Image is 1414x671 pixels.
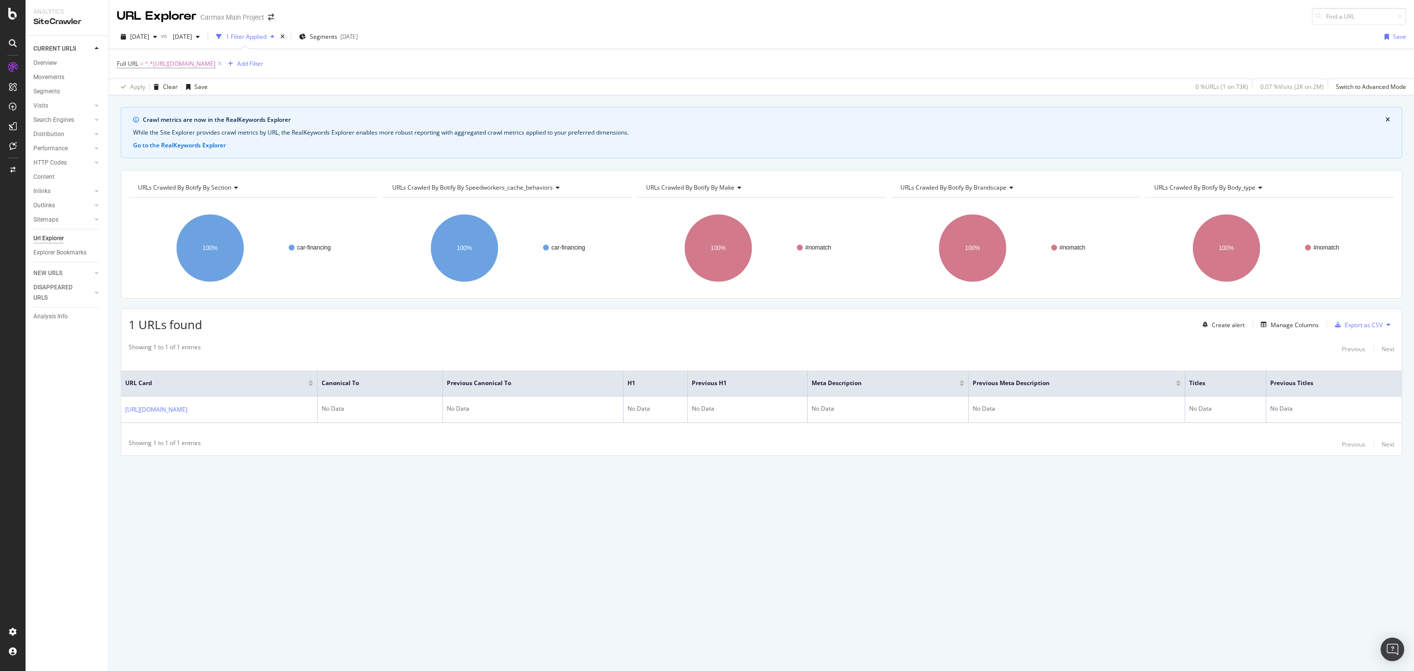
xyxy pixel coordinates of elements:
text: #nomatch [805,244,831,251]
div: HTTP Codes [33,158,67,168]
span: 2025 Oct. 12th [130,32,149,41]
button: [DATE] [169,29,204,45]
div: times [278,32,287,42]
button: Switch to Advanced Mode [1332,79,1406,95]
span: ^.*[URL][DOMAIN_NAME] [145,57,216,71]
svg: A chart. [129,205,378,291]
button: Previous [1342,439,1365,450]
span: vs [161,31,169,40]
button: Next [1382,439,1394,450]
div: 0 % URLs ( 1 on 73K ) [1196,83,1248,91]
span: URLs Crawled By Botify By make [646,183,734,192]
a: DISAPPEARED URLS [33,282,92,303]
span: Previous Meta Description [973,379,1161,388]
div: Inlinks [33,186,51,196]
div: No Data [322,404,438,413]
h4: URLs Crawled By Botify By body_type [1152,180,1386,196]
div: Search Engines [33,115,74,125]
svg: A chart. [1145,205,1394,291]
div: Next [1382,440,1394,448]
span: Meta Description [812,379,945,388]
a: Explorer Bookmarks [33,248,102,258]
div: URL Explorer [117,8,196,25]
div: Outlinks [33,200,55,211]
a: Movements [33,72,102,83]
h4: URLs Crawled By Botify By speedworkers_cache_behaviors [390,180,624,196]
button: Save [182,79,208,95]
span: URLs Crawled By Botify By brandscape [900,183,1006,192]
div: 0.07 % Visits ( 2K on 2M ) [1260,83,1324,91]
div: No Data [1270,404,1398,413]
div: No Data [973,404,1181,413]
a: Analysis Info [33,311,102,322]
div: No Data [627,404,683,413]
div: Analytics [33,8,101,16]
button: [DATE] [117,29,161,45]
span: Previous Canonical To [447,379,604,388]
button: Export as CSV [1331,317,1383,333]
div: Performance [33,143,68,154]
div: Showing 1 to 1 of 1 entries [129,343,201,355]
div: Url Explorer [33,233,64,244]
h4: URLs Crawled By Botify By section [136,180,369,196]
button: Save [1381,29,1406,45]
text: 100% [457,245,472,252]
div: Overview [33,58,57,68]
a: CURRENT URLS [33,44,92,54]
div: Save [1393,32,1406,41]
text: #nomatch [1060,244,1086,251]
a: Segments [33,86,102,97]
text: 100% [965,245,980,252]
svg: A chart. [383,205,632,291]
div: Previous [1342,440,1365,448]
text: car-financing [297,244,331,251]
a: Content [33,172,102,182]
div: arrow-right-arrow-left [268,14,274,21]
a: Outlinks [33,200,92,211]
div: NEW URLS [33,268,62,279]
svg: A chart. [637,205,886,291]
div: Manage Columns [1271,321,1319,329]
div: Previous [1342,345,1365,353]
div: Create alert [1212,321,1245,329]
div: Distribution [33,129,64,140]
span: Canonical To [322,379,424,388]
div: No Data [692,404,803,413]
div: Analysis Info [33,311,68,322]
button: Add Filter [224,58,263,70]
div: info banner [121,107,1402,158]
div: Export as CSV [1345,321,1383,329]
div: Movements [33,72,64,83]
div: Explorer Bookmarks [33,248,86,258]
a: HTTP Codes [33,158,92,168]
a: NEW URLS [33,268,92,279]
div: While the Site Explorer provides crawl metrics by URL, the RealKeywords Explorer enables more rob... [133,128,1390,137]
a: Sitemaps [33,215,92,225]
text: 100% [203,245,218,252]
span: URLs Crawled By Botify By body_type [1154,183,1255,192]
button: close banner [1383,113,1392,126]
svg: A chart. [891,205,1140,291]
a: Search Engines [33,115,92,125]
div: 1 Filter Applied [226,32,267,41]
span: = [140,59,143,68]
div: Save [194,83,208,91]
div: Clear [163,83,178,91]
a: Url Explorer [33,233,102,244]
text: car-financing [551,244,585,251]
button: Segments[DATE] [295,29,362,45]
text: 100% [1219,245,1234,252]
div: CURRENT URLS [33,44,76,54]
a: Inlinks [33,186,92,196]
span: Previous H1 [692,379,789,388]
span: Full URL [117,59,138,68]
a: Overview [33,58,102,68]
a: Visits [33,101,92,111]
button: 1 Filter Applied [212,29,278,45]
span: URLs Crawled By Botify By section [138,183,231,192]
